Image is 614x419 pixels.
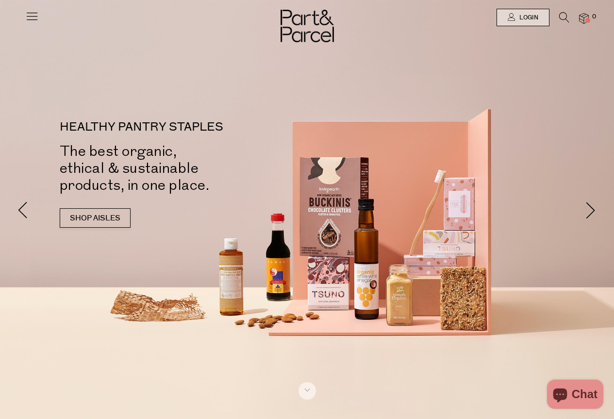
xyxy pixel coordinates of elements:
[544,380,606,411] inbox-online-store-chat: Shopify online store chat
[517,14,538,22] span: Login
[60,208,131,228] a: SHOP AISLES
[579,13,589,23] a: 0
[60,143,322,194] h2: The best organic, ethical & sustainable products, in one place.
[281,10,334,42] img: Part&Parcel
[497,9,549,26] a: Login
[60,121,322,133] p: HEALTHY PANTRY STAPLES
[590,13,598,21] span: 0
